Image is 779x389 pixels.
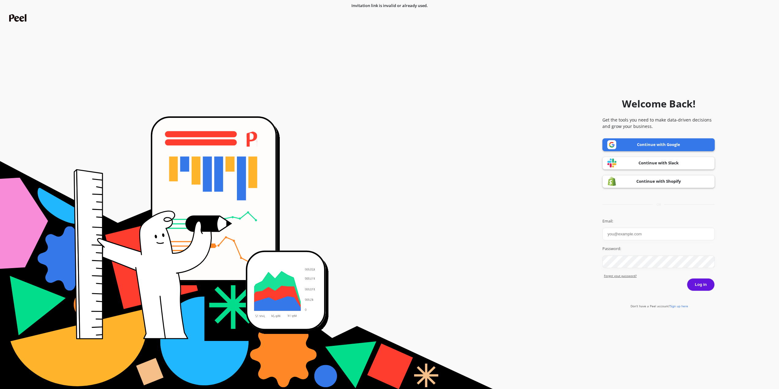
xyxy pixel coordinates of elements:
label: Password: [602,246,715,252]
input: you@example.com [602,228,715,240]
img: Shopify logo [607,177,616,186]
div: or [602,202,715,207]
h1: Welcome Back! [622,96,695,111]
img: Slack logo [607,158,616,168]
button: Log in [687,278,715,291]
img: Peel [9,14,28,22]
span: Sign up here [670,304,688,308]
img: Google logo [607,140,616,149]
a: Continue with Google [602,138,715,151]
a: Continue with Slack [602,157,715,170]
label: Email: [602,218,715,224]
a: Continue with Shopify [602,175,715,188]
a: Forgot yout password? [604,274,715,278]
p: Get the tools you need to make data-driven decisions and grow your business. [602,117,715,129]
a: Don't have a Peel account?Sign up here [631,304,688,308]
